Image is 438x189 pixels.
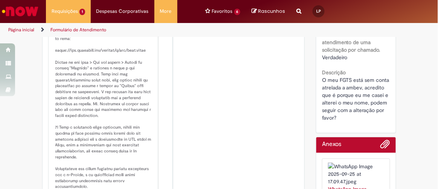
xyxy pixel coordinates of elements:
[322,77,391,121] span: O meu FGTS está sem conta atrelada a ambev, acredito que é porque eu me casei e alterei o meu nom...
[79,9,85,15] span: 1
[1,4,40,19] img: ServiceNow
[234,9,241,15] span: 6
[322,54,348,61] span: Verdadeiro
[52,8,78,15] span: Requisições
[322,69,346,76] b: Descrição
[6,23,250,37] ul: Trilhas de página
[96,8,149,15] span: Despesas Corporativas
[328,163,384,185] img: WhatsApp Image 2025-09-25 at 17.09.47.jpeg
[380,139,390,153] button: Adicionar anexos
[212,8,233,15] span: Favoritos
[258,8,285,15] span: Rascunhos
[252,8,285,15] a: No momento, sua lista de rascunhos tem 0 Itens
[8,27,34,33] a: Página inicial
[322,141,341,148] h2: Anexos
[322,31,380,53] b: Estou ciente do atendimento de uma solicitação por chamado.
[50,27,106,33] a: Formulário de Atendimento
[160,8,172,15] span: More
[316,9,321,14] span: LP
